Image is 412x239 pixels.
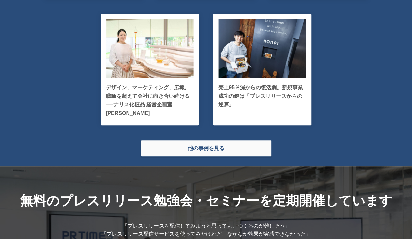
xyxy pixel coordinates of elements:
[141,140,272,157] a: 他の事例を見る
[20,193,392,208] p: 無料のプレスリリース勉強会・ セミナーを定期開催しています
[213,14,311,125] a: 売上95％減からの復活劇。新規事業成功の鍵は「プレスリリースからの逆算」
[106,83,194,118] p: デザイン、マーケティング、広報。職種を超えて会社に向き合い続ける──ナリス化粧品 経営企画室 [PERSON_NAME]
[218,83,306,109] p: 売上95％減からの復活劇。新規事業成功の鍵は「プレスリリースからの逆算」
[101,14,199,125] a: デザイン、マーケティング、広報。職種を超えて会社に向き合い続ける──ナリス化粧品 経営企画室 [PERSON_NAME]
